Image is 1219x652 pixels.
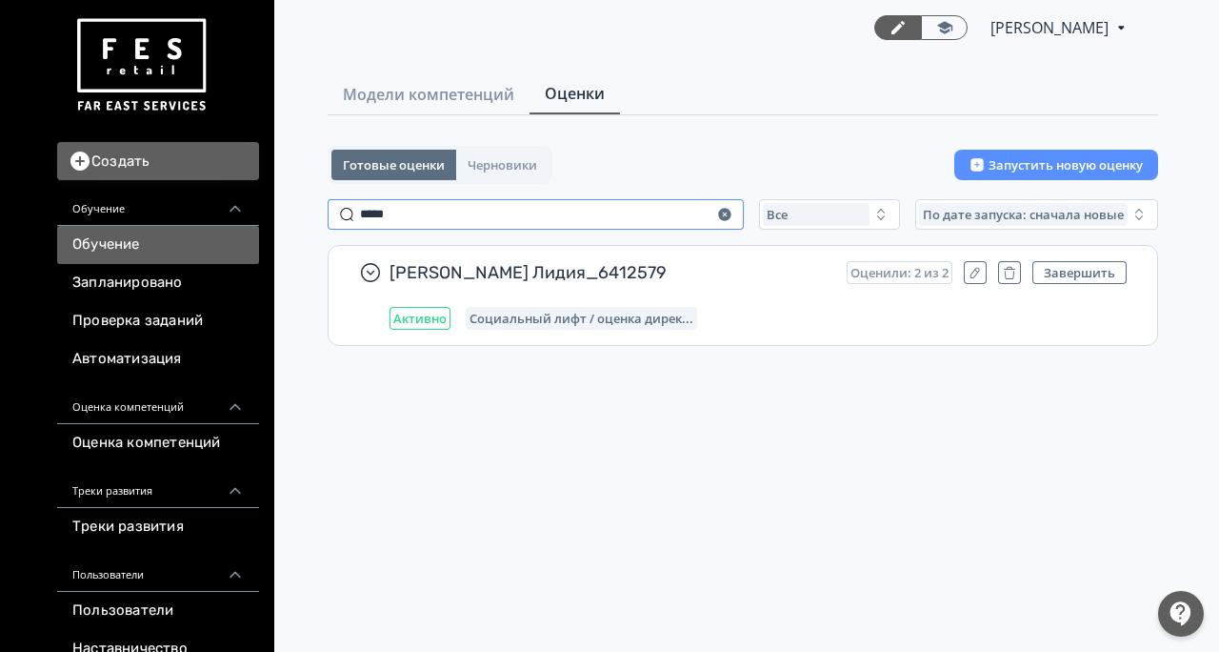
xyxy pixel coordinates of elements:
span: Активно [393,311,447,326]
div: Треки развития [57,462,259,508]
button: Все [759,199,900,230]
img: https://files.teachbase.ru/system/account/57463/logo/medium-936fc5084dd2c598f50a98b9cbe0469a.png [72,11,210,119]
a: Оценка компетенций [57,424,259,462]
a: Переключиться в режим ученика [921,15,968,40]
button: Черновики [456,150,549,180]
span: Модели компетенций [343,83,514,106]
a: Пользователи [57,592,259,630]
span: Все [767,207,788,222]
span: По дате запуска: сначала новые [923,207,1124,222]
div: Обучение [57,180,259,226]
a: Проверка заданий [57,302,259,340]
span: Светлана Илюхина [990,16,1111,39]
button: По дате запуска: сначала новые [915,199,1158,230]
span: Оценки [545,82,605,105]
button: Создать [57,142,259,180]
button: Готовые оценки [331,150,456,180]
a: Запланировано [57,264,259,302]
div: Оценка компетенций [57,378,259,424]
span: Черновики [468,157,537,173]
span: Готовые оценки [343,157,445,173]
span: [PERSON_NAME] Лидия_6412579 [390,261,831,284]
div: Пользователи [57,546,259,592]
a: Обучение [57,226,259,264]
a: Треки развития [57,508,259,546]
span: Социальный лифт / оценка директора магазина [470,311,693,326]
button: Завершить [1032,261,1127,284]
a: Автоматизация [57,340,259,378]
button: Запустить новую оценку [954,150,1158,180]
span: Оценили: 2 из 2 [850,265,949,280]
